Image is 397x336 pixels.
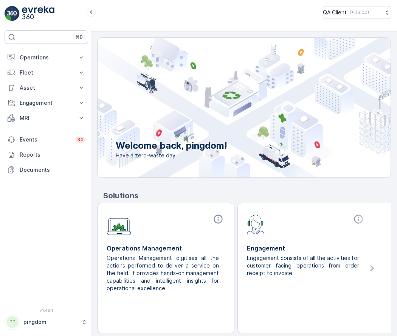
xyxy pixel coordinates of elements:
[77,137,84,143] p: 34
[5,110,88,126] button: MRF
[5,162,88,177] a: Documents
[5,80,88,95] button: Asset
[247,214,265,235] img: module-icon
[5,95,88,110] button: Engagement
[20,99,73,107] p: Engagement
[20,84,73,92] p: Asset
[75,34,83,40] p: ⌘B
[22,6,54,21] img: logo_light-DOdMpM7g.png
[247,244,365,253] p: Engagement
[107,254,219,292] p: Operations Management digitises all the actions performed to deliver a service on the field. It p...
[20,54,73,61] p: Operations
[20,166,85,174] p: Documents
[20,151,85,159] p: Reports
[5,132,88,147] a: Events34
[323,6,391,19] button: QA Client(+03:00)
[23,318,78,326] p: pingdom
[103,190,391,201] p: Solutions
[6,316,19,328] div: PP
[5,50,88,65] button: Operations
[5,6,20,21] img: logo
[5,308,88,313] span: v 1.48.1
[20,114,73,122] p: MRF
[116,152,227,159] span: Have a zero-waste day
[20,69,73,76] p: Fleet
[116,140,227,152] p: Welcome back, pingdom!
[247,254,359,277] p: Engagement consists of all the activities for customer facing operations from order receipt to in...
[5,314,88,330] button: PPpingdom
[107,214,131,235] img: module-icon
[107,244,225,253] p: Operations Management
[20,136,71,143] p: Events
[323,9,347,16] p: QA Client
[5,147,88,162] a: Reports
[64,38,391,177] img: city illustration
[5,65,88,80] button: Fleet
[350,9,369,16] p: ( +03:00 )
